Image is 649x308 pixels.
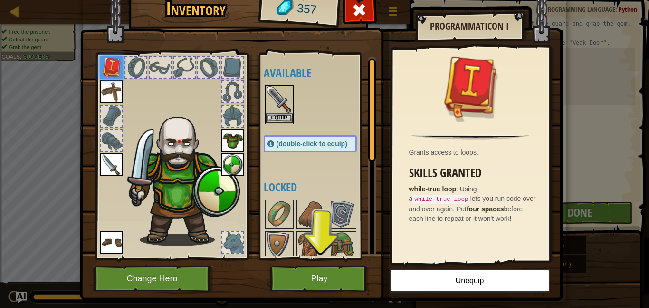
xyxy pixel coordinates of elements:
[266,113,293,123] button: Equip
[4,57,645,65] div: Options
[264,181,376,193] h4: Locked
[264,67,376,79] h4: Available
[4,65,645,74] div: Sign out
[409,167,537,179] h3: Skills Granted
[412,195,470,204] code: while-true loop
[329,201,355,228] img: portrait.png
[329,232,355,259] img: portrait.png
[297,201,324,228] img: portrait.png
[425,21,514,31] h2: Programmaticon I
[93,266,214,292] button: Change Hero
[411,134,529,140] img: hr.png
[297,232,324,259] img: portrait.png
[467,205,504,213] strong: four spaces
[439,56,501,118] img: portrait.png
[270,266,369,292] button: Play
[4,4,199,12] div: Home
[100,231,123,254] img: portrait.png
[100,80,123,103] img: portrait.png
[221,129,244,152] img: portrait.png
[4,12,88,22] input: Search outlines
[409,185,457,193] strong: while-true loop
[277,140,347,148] span: (double-click to equip)
[100,56,123,79] img: portrait.png
[409,185,536,222] span: Using a lets you run code over and over again. Put before each line to repeat or it won't work!
[390,269,550,293] button: Unequip
[456,185,460,193] span: :
[4,48,645,57] div: Delete
[4,40,645,48] div: Move To ...
[221,153,244,176] img: portrait.png
[409,148,537,157] div: Grants access to loops.
[124,108,240,246] img: male.png
[266,86,293,113] img: portrait.png
[266,232,293,259] img: portrait.png
[100,153,123,176] img: portrait.png
[4,31,645,40] div: Sort New > Old
[4,22,645,31] div: Sort A > Z
[266,201,293,228] img: portrait.png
